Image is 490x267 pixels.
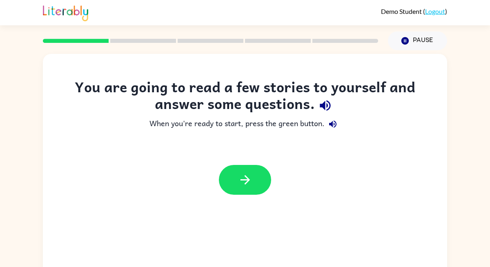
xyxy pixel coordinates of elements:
[381,7,423,15] span: Demo Student
[43,3,88,21] img: Literably
[59,78,431,116] div: You are going to read a few stories to yourself and answer some questions.
[381,7,447,15] div: ( )
[425,7,445,15] a: Logout
[59,116,431,132] div: When you're ready to start, press the green button.
[388,31,447,50] button: Pause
